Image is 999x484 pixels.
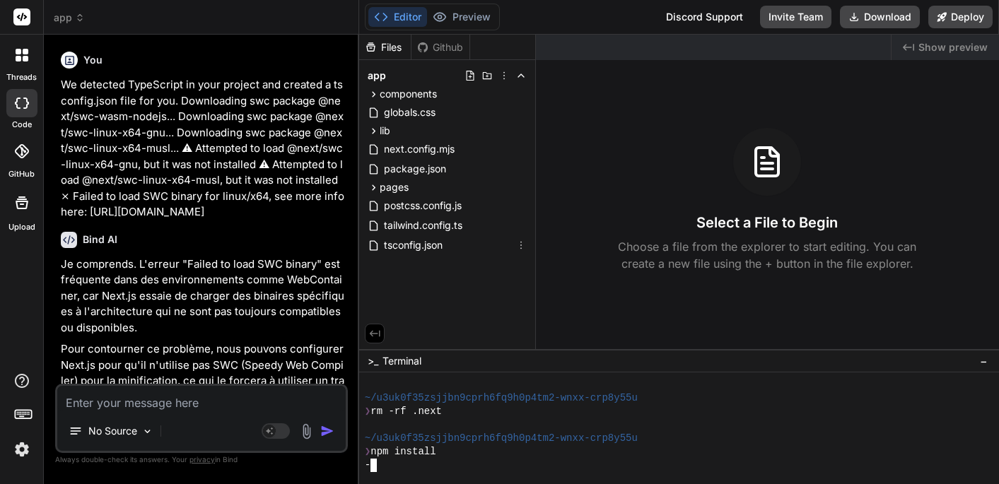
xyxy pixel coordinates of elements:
[382,217,464,234] span: tailwind.config.ts
[320,424,334,438] img: icon
[427,7,496,27] button: Preview
[977,350,991,372] button: −
[365,432,638,445] span: ~/u3uk0f35zsjjbn9cprh6fq9h0p4tm2-wnxx-crp8y55u
[298,423,315,439] img: attachment
[840,6,920,28] button: Download
[365,459,370,472] span: -
[88,424,137,438] p: No Source
[411,40,469,54] div: Github
[6,71,37,83] label: threads
[365,391,638,405] span: ~/u3uk0f35zsjjbn9cprh6fq9h0p4tm2-wnxx-crp8y55u
[61,256,345,336] p: Je comprends. L'erreur "Failed to load SWC binary" est fréquente dans des environnements comme We...
[382,141,456,158] span: next.config.mjs
[368,354,378,368] span: >_
[370,405,442,418] span: rm -rf .next
[365,405,370,418] span: ❯
[382,354,421,368] span: Terminal
[141,425,153,437] img: Pick Models
[83,53,103,67] h6: You
[760,6,831,28] button: Invite Team
[609,238,925,272] p: Choose a file from the explorer to start editing. You can create a new file using the + button in...
[980,354,988,368] span: −
[696,213,838,232] h3: Select a File to Begin
[380,87,437,101] span: components
[368,69,386,83] span: app
[10,437,34,461] img: settings
[365,445,370,459] span: ❯
[380,180,409,194] span: pages
[918,40,988,54] span: Show preview
[12,119,32,131] label: code
[61,341,345,421] p: Pour contourner ce problème, nous pouvons configurer Next.js pour qu'il n'utilise pas SWC (Speedy...
[61,77,345,220] p: We detected TypeScript in your project and created a tsconfig.json file for you. Downloading swc ...
[370,445,436,459] span: npm install
[54,11,85,25] span: app
[382,104,437,121] span: globals.css
[55,453,348,466] p: Always double-check its answers. Your in Bind
[8,221,35,233] label: Upload
[83,232,117,247] h6: Bind AI
[380,124,390,138] span: lib
[189,455,215,464] span: privacy
[368,7,427,27] button: Editor
[382,237,444,254] span: tsconfig.json
[928,6,993,28] button: Deploy
[382,197,463,214] span: postcss.config.js
[658,6,752,28] div: Discord Support
[359,40,411,54] div: Files
[382,160,448,177] span: package.json
[8,168,35,180] label: GitHub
